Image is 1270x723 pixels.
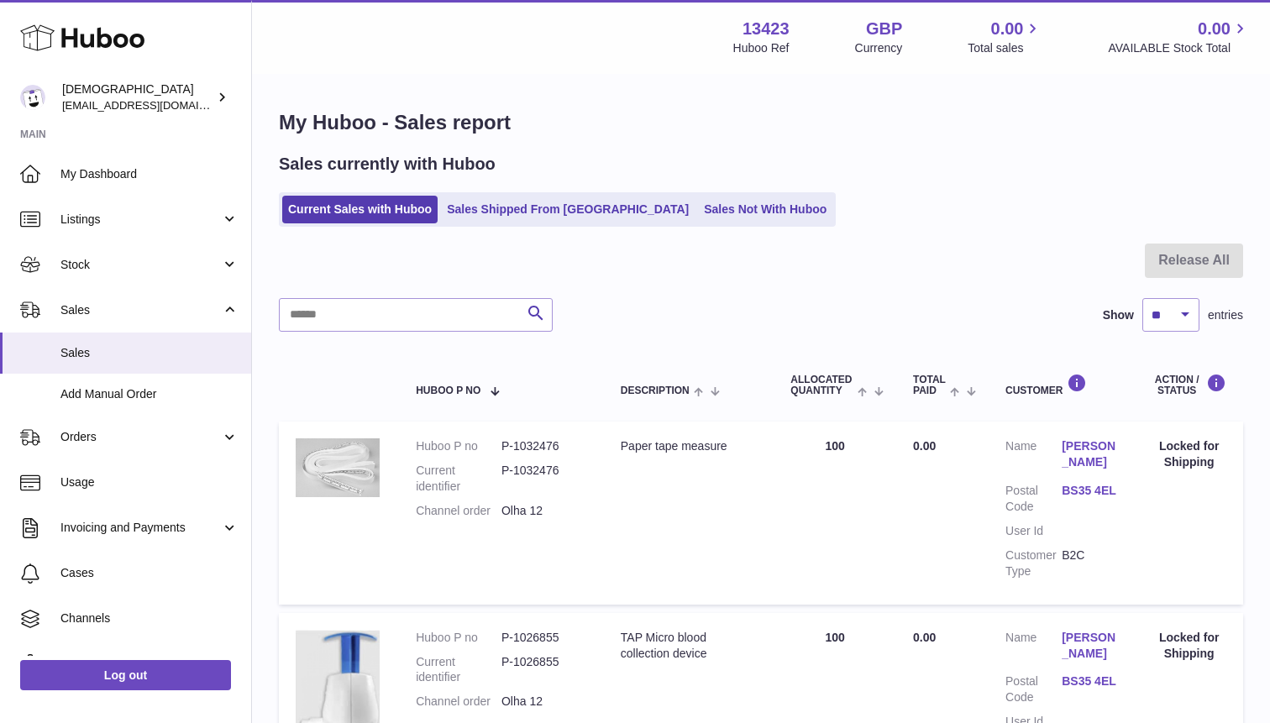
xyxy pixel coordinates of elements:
[416,654,501,686] dt: Current identifier
[60,166,239,182] span: My Dashboard
[1062,673,1118,689] a: BS35 4EL
[621,438,758,454] div: Paper tape measure
[296,438,380,497] img: 1739881904.png
[60,302,221,318] span: Sales
[279,109,1243,136] h1: My Huboo - Sales report
[1198,18,1231,40] span: 0.00
[621,630,758,662] div: TAP Micro blood collection device
[1005,438,1062,474] dt: Name
[1062,630,1118,662] a: [PERSON_NAME]
[913,631,936,644] span: 0.00
[60,386,239,402] span: Add Manual Order
[501,503,587,519] dd: Olha 12
[991,18,1024,40] span: 0.00
[416,463,501,495] dt: Current identifier
[968,40,1042,56] span: Total sales
[855,40,903,56] div: Currency
[1062,438,1118,470] a: [PERSON_NAME]
[1108,18,1250,56] a: 0.00 AVAILABLE Stock Total
[1005,630,1062,666] dt: Name
[1208,307,1243,323] span: entries
[62,98,247,112] span: [EMAIL_ADDRESS][DOMAIN_NAME]
[416,630,501,646] dt: Huboo P no
[416,694,501,710] dt: Channel order
[790,375,853,396] span: ALLOCATED Quantity
[1005,673,1062,705] dt: Postal Code
[621,385,690,396] span: Description
[1005,374,1118,396] div: Customer
[1062,547,1118,579] dd: B2C
[913,439,936,453] span: 0.00
[60,565,239,581] span: Cases
[60,257,221,273] span: Stock
[501,654,587,686] dd: P-1026855
[441,196,695,223] a: Sales Shipped From [GEOGRAPHIC_DATA]
[1152,374,1226,396] div: Action / Status
[1103,307,1134,323] label: Show
[1005,483,1062,515] dt: Postal Code
[866,18,902,40] strong: GBP
[1005,547,1062,579] dt: Customer Type
[282,196,438,223] a: Current Sales with Huboo
[1152,438,1226,470] div: Locked for Shipping
[20,85,45,110] img: olgazyuz@outlook.com
[416,438,501,454] dt: Huboo P no
[60,429,221,445] span: Orders
[501,463,587,495] dd: P-1032476
[501,630,587,646] dd: P-1026855
[1152,630,1226,662] div: Locked for Shipping
[60,345,239,361] span: Sales
[774,422,896,604] td: 100
[1108,40,1250,56] span: AVAILABLE Stock Total
[416,503,501,519] dt: Channel order
[913,375,946,396] span: Total paid
[698,196,832,223] a: Sales Not With Huboo
[1062,483,1118,499] a: BS35 4EL
[501,438,587,454] dd: P-1032476
[20,660,231,690] a: Log out
[968,18,1042,56] a: 0.00 Total sales
[60,212,221,228] span: Listings
[501,694,587,710] dd: Olha 12
[1005,523,1062,539] dt: User Id
[279,153,496,176] h2: Sales currently with Huboo
[60,474,239,490] span: Usage
[60,610,239,626] span: Channels
[60,520,221,536] span: Invoicing and Payments
[416,385,480,396] span: Huboo P no
[743,18,790,40] strong: 13423
[62,81,213,113] div: [DEMOGRAPHIC_DATA]
[733,40,790,56] div: Huboo Ref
